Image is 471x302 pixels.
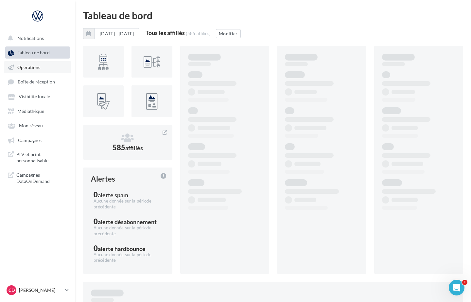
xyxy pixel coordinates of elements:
div: alerte spam [98,192,128,198]
div: Tableau de bord [83,10,463,20]
button: [DATE] - [DATE] [83,28,139,39]
p: [PERSON_NAME] [19,287,62,293]
span: Campagnes [18,137,42,143]
a: CD [PERSON_NAME] [5,284,70,296]
span: CD [9,287,15,293]
a: Boîte de réception [4,76,71,88]
div: 0 [94,218,162,225]
div: Alertes [91,175,115,183]
span: Opérations [17,64,40,70]
a: Visibilité locale [4,90,71,102]
div: 0 [94,191,162,198]
span: Mon réseau [19,123,43,129]
a: Tableau de bord [4,46,71,58]
div: alerte hardbounce [98,246,146,252]
span: Tableau de bord [18,50,50,56]
div: Tous les affiliés [146,30,185,36]
a: Opérations [4,61,71,73]
span: Boîte de réception [18,79,55,85]
button: [DATE] - [DATE] [94,28,139,39]
span: 1 [462,280,467,285]
a: PLV et print personnalisable [4,149,71,167]
span: Notifications [17,35,44,41]
a: Campagnes [4,134,71,146]
iframe: Intercom live chat [449,280,464,295]
a: Médiathèque [4,105,71,117]
div: alerte désabonnement [98,219,157,225]
button: Modifier [216,29,241,38]
div: (585 affiliés) [186,31,211,36]
div: Aucune donnée sur la période précédente [94,252,162,264]
div: Aucune donnée sur la période précédente [94,225,162,237]
a: Mon réseau [4,119,71,131]
span: PLV et print personnalisable [16,151,67,164]
span: affiliés [125,144,143,151]
button: Notifications [4,32,69,44]
span: Médiathèque [17,108,44,114]
span: Campagnes DataOnDemand [16,172,67,185]
span: Visibilité locale [19,94,50,99]
div: Aucune donnée sur la période précédente [94,198,162,210]
span: 585 [113,143,143,152]
a: Campagnes DataOnDemand [4,169,71,187]
div: 0 [94,245,162,252]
